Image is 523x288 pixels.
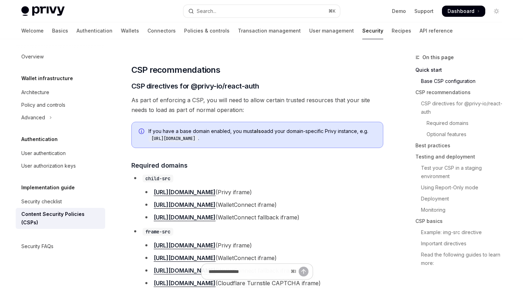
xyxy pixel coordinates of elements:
[21,149,66,157] div: User authentication
[143,200,383,210] li: (WalletConnect iframe)
[52,22,68,39] a: Basics
[16,240,105,253] a: Security FAQs
[415,193,508,204] a: Deployment
[21,242,53,251] div: Security FAQs
[362,22,383,39] a: Security
[21,22,44,39] a: Welcome
[139,128,146,135] svg: Info
[154,254,216,262] a: [URL][DOMAIN_NAME]
[415,98,508,118] a: CSP directives for @privy-io/react-auth
[143,253,383,263] li: (WalletConnect iframe)
[415,151,508,162] a: Testing and deployment
[415,118,508,129] a: Required domains
[254,128,264,134] strong: also
[491,6,502,17] button: Toggle dark mode
[184,22,230,39] a: Policies & controls
[16,195,105,208] a: Security checklist
[16,160,105,172] a: User authorization keys
[448,8,474,15] span: Dashboard
[148,128,376,142] span: If you have a base domain enabled, you must add your domain-specific Privy instance, e.g. .
[16,208,105,229] a: Content Security Policies (CSPs)
[148,135,198,142] code: [URL][DOMAIN_NAME]
[415,129,508,140] a: Optional features
[21,52,44,61] div: Overview
[415,238,508,249] a: Important directives
[16,50,105,63] a: Overview
[328,8,336,14] span: ⌘ K
[143,175,173,182] code: child-src
[21,210,101,227] div: Content Security Policies (CSPs)
[21,74,73,83] h5: Wallet infrastructure
[415,249,508,269] a: Read the following guides to learn more:
[392,22,411,39] a: Recipes
[238,22,301,39] a: Transaction management
[392,8,406,15] a: Demo
[21,6,65,16] img: light logo
[131,161,188,170] span: Required domains
[415,204,508,216] a: Monitoring
[147,22,176,39] a: Connectors
[415,216,508,227] a: CSP basics
[21,135,58,143] h5: Authentication
[415,227,508,238] a: Example: img-src directive
[415,76,508,87] a: Base CSP configuration
[143,228,173,236] code: frame-src
[209,264,288,279] input: Ask a question...
[21,113,45,122] div: Advanced
[309,22,354,39] a: User management
[131,64,220,76] span: CSP recommendations
[16,99,105,111] a: Policy and controls
[143,187,383,197] li: (Privy iframe)
[422,53,454,62] span: On this page
[21,183,75,192] h5: Implementation guide
[121,22,139,39] a: Wallets
[415,182,508,193] a: Using Report-Only mode
[21,162,76,170] div: User authorization keys
[16,86,105,99] a: Architecture
[143,240,383,250] li: (Privy iframe)
[415,87,508,98] a: CSP recommendations
[77,22,112,39] a: Authentication
[16,147,105,160] a: User authentication
[415,140,508,151] a: Best practices
[21,101,65,109] div: Policy and controls
[21,197,62,206] div: Security checklist
[154,214,216,221] a: [URL][DOMAIN_NAME]
[131,81,259,91] span: CSP directives for @privy-io/react-auth
[414,8,434,15] a: Support
[154,201,216,209] a: [URL][DOMAIN_NAME]
[183,5,340,17] button: Open search
[21,88,49,97] div: Architecture
[154,242,216,249] a: [URL][DOMAIN_NAME]
[299,267,308,276] button: Send message
[154,189,216,196] a: [URL][DOMAIN_NAME]
[197,7,216,15] div: Search...
[415,64,508,76] a: Quick start
[143,212,383,222] li: (WalletConnect fallback iframe)
[420,22,453,39] a: API reference
[415,162,508,182] a: Test your CSP in a staging environment
[442,6,485,17] a: Dashboard
[131,95,383,115] span: As part of enforcing a CSP, you will need to allow certain trusted resources that your site needs...
[16,111,105,124] button: Toggle Advanced section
